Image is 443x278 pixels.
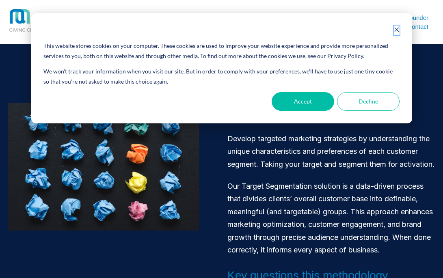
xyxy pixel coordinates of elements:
[8,8,150,34] img: MCQ BG 1
[337,92,400,111] button: Decline
[31,13,412,123] div: Cookie banner
[227,134,434,168] span: Develop targeted marketing strategies by understanding the unique characteristics and preferences...
[8,103,199,230] img: Paper balls
[394,26,400,36] button: Dismiss cookie banner
[227,182,433,254] span: Our Target Segmentation solution is a data-driven process that divides clients’ overall customer ...
[43,41,399,61] div: This website stores cookies on your computer. These cookies are used to improve your website expe...
[272,92,334,111] button: Accept
[407,22,428,31] a: Contact
[43,67,399,86] p: We won't track your information when you visit our site. But in order to comply with your prefere...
